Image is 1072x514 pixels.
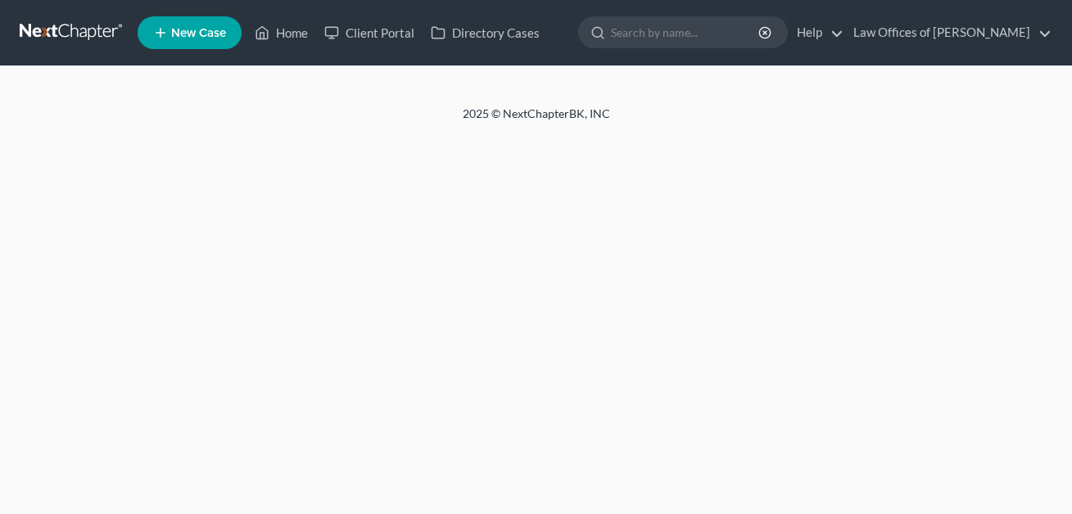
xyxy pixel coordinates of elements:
a: Law Offices of [PERSON_NAME] [845,18,1052,47]
div: 2025 © NextChapterBK, INC [70,106,1003,135]
a: Help [789,18,844,47]
a: Directory Cases [423,18,548,47]
a: Home [247,18,316,47]
input: Search by name... [611,17,761,47]
a: Client Portal [316,18,423,47]
span: New Case [171,27,226,39]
